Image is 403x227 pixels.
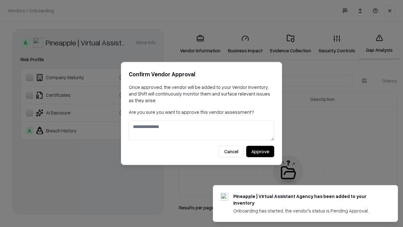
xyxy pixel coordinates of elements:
[233,207,383,214] div: Onboarding has started, the vendor's status is Pending Approval.
[221,193,228,201] img: trypineapple.com
[129,109,274,115] p: Are you sure you want to approve this vendor assessment?
[129,84,274,104] p: Once approved, the vendor will be added to your Vendor Inventory, and Shift will continuously mon...
[219,146,244,157] button: Cancel
[129,70,274,79] h2: Confirm Vendor Approval
[233,193,383,206] div: Pineapple | Virtual Assistant Agency has been added to your inventory
[246,146,274,157] button: Approve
